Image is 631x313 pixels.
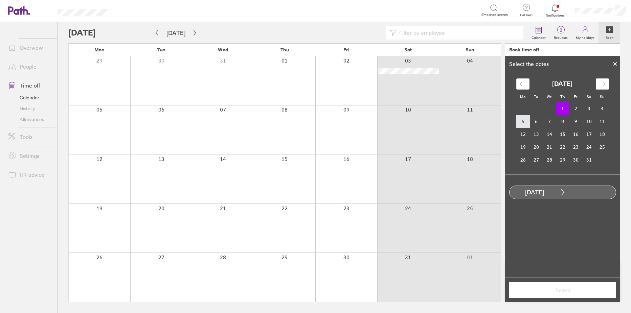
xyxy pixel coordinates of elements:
td: Choose Wednesday, January 14, 2026 as your check-out date. It’s available. [543,128,556,141]
td: Choose Friday, January 30, 2026 as your check-out date. It’s available. [569,153,582,166]
a: People [3,60,57,73]
td: Choose Saturday, January 31, 2026 as your check-out date. It’s available. [582,153,595,166]
span: Mon [94,47,105,52]
a: HR advice [3,168,57,182]
td: Choose Saturday, January 24, 2026 as your check-out date. It’s available. [582,141,595,153]
a: My holidays [572,22,599,44]
a: Calendar [3,92,57,103]
button: [DATE] [161,27,191,39]
span: Sun [466,47,474,52]
button: Select [509,282,616,298]
td: Choose Wednesday, January 7, 2026 as your check-out date. It’s available. [543,115,556,128]
div: Calendar [509,72,616,174]
td: Choose Tuesday, January 6, 2026 as your check-out date. It’s available. [529,115,543,128]
small: Fr [574,94,577,99]
td: Choose Monday, January 12, 2026 as your check-out date. It’s available. [516,128,529,141]
div: Select the dates [505,61,553,67]
a: Tools [3,130,57,144]
td: Choose Thursday, January 15, 2026 as your check-out date. It’s available. [556,128,569,141]
small: Mo [520,94,525,99]
td: Choose Friday, January 23, 2026 as your check-out date. It’s available. [569,141,582,153]
label: Requests [550,34,572,40]
span: Sat [404,47,412,52]
td: Choose Sunday, January 25, 2026 as your check-out date. It’s available. [595,141,609,153]
div: Book time off [509,47,539,52]
span: Fri [343,47,350,52]
span: Notifications [544,14,566,18]
a: Notifications [544,3,566,18]
td: Choose Wednesday, January 21, 2026 as your check-out date. It’s available. [543,141,556,153]
input: Filter by employee [397,26,519,39]
div: Move forward to switch to the next month. [596,78,609,90]
small: We [547,94,552,99]
td: Choose Friday, January 9, 2026 as your check-out date. It’s available. [569,115,582,128]
td: Choose Monday, January 19, 2026 as your check-out date. It’s available. [516,141,529,153]
td: Choose Tuesday, January 13, 2026 as your check-out date. It’s available. [529,128,543,141]
td: Choose Tuesday, January 20, 2026 as your check-out date. It’s available. [529,141,543,153]
a: Overview [3,41,57,54]
td: Choose Wednesday, January 28, 2026 as your check-out date. It’s available. [543,153,556,166]
div: [DATE] [510,189,560,196]
span: Wed [218,47,228,52]
td: Choose Sunday, January 4, 2026 as your check-out date. It’s available. [595,102,609,115]
td: Choose Thursday, January 29, 2026 as your check-out date. It’s available. [556,153,569,166]
small: Su [600,94,604,99]
a: 0Requests [550,22,572,44]
span: Tue [157,47,165,52]
label: Book [602,34,617,40]
td: Choose Saturday, January 10, 2026 as your check-out date. It’s available. [582,115,595,128]
td: Choose Thursday, January 22, 2026 as your check-out date. It’s available. [556,141,569,153]
a: Book [599,22,620,44]
td: Choose Monday, January 5, 2026 as your check-out date. It’s available. [516,115,529,128]
span: Employee search [481,13,508,17]
div: Move backward to switch to the previous month. [516,78,529,90]
a: Settings [3,149,57,163]
a: Allowances [3,114,57,125]
td: Choose Tuesday, January 27, 2026 as your check-out date. It’s available. [529,153,543,166]
small: Th [560,94,565,99]
td: Choose Sunday, January 11, 2026 as your check-out date. It’s available. [595,115,609,128]
td: Selected as start date. Thursday, January 1, 2026 [556,102,569,115]
td: Choose Friday, January 16, 2026 as your check-out date. It’s available. [569,128,582,141]
td: Choose Saturday, January 17, 2026 as your check-out date. It’s available. [582,128,595,141]
td: Choose Thursday, January 8, 2026 as your check-out date. It’s available. [556,115,569,128]
span: 0 [550,27,572,33]
strong: [DATE] [552,80,572,88]
a: Time off [3,79,57,92]
a: Calendar [527,22,550,44]
a: History [3,103,57,114]
small: Sa [587,94,591,99]
td: Choose Saturday, January 3, 2026 as your check-out date. It’s available. [582,102,595,115]
div: Search [126,7,143,13]
td: Choose Monday, January 26, 2026 as your check-out date. It’s available. [516,153,529,166]
td: Choose Friday, January 2, 2026 as your check-out date. It’s available. [569,102,582,115]
span: Get help [515,13,537,17]
span: Thu [280,47,289,52]
label: My holidays [572,34,599,40]
span: Select [514,287,611,293]
label: Calendar [527,34,550,40]
td: Choose Sunday, January 18, 2026 as your check-out date. It’s available. [595,128,609,141]
small: Tu [534,94,538,99]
